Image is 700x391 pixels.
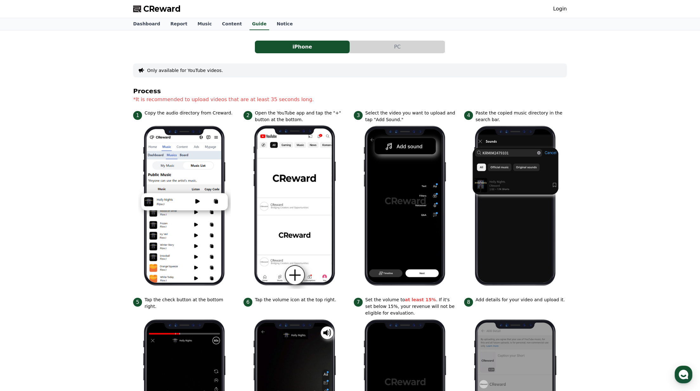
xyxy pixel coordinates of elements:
a: Report [165,18,192,30]
span: 5 [133,298,142,307]
span: 2 [243,111,252,120]
h4: Process [133,88,567,94]
p: Open the YouTube app and tap the "+" button at the bottom. [255,110,346,123]
img: 1.png [138,123,231,289]
button: iPhone [255,41,350,53]
p: Tap the volume icon at the top right. [255,297,336,303]
p: Tap the check button at the bottom right. [145,297,236,310]
button: Only available for YouTube videos. [147,67,223,74]
span: 8 [464,298,473,307]
a: Login [553,5,567,13]
p: Set the volume to . If it's set below 15%, your revenue will not be eligible for evaluation. [365,297,457,316]
p: Paste the copied music directory in the search bar. [476,110,567,123]
p: Add details for your video and upload it. [476,297,565,303]
button: PC [350,41,445,53]
span: CReward [143,4,181,14]
a: CReward [133,4,181,14]
span: 1 [133,111,142,120]
strong: at least 15% [405,297,436,302]
span: Settings [94,211,109,216]
span: Home [16,211,27,216]
p: Select the video you want to upload and tap "Add Sound." [365,110,457,123]
span: 4 [464,111,473,120]
span: 3 [354,111,363,120]
a: Guide [250,18,269,30]
a: Home [2,201,42,217]
img: 3.png [359,123,451,289]
img: 4.png [469,123,562,289]
img: 2.png [249,123,341,289]
a: Music [192,18,217,30]
a: Content [217,18,247,30]
span: 7 [354,298,363,307]
p: Copy the audio directory from Creward. [145,110,232,116]
a: Messages [42,201,82,217]
span: 6 [243,298,252,307]
a: Notice [272,18,298,30]
p: *It is recommended to upload videos that are at least 35 seconds long. [133,96,567,103]
a: Settings [82,201,122,217]
span: Messages [53,211,71,216]
a: Dashboard [128,18,165,30]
